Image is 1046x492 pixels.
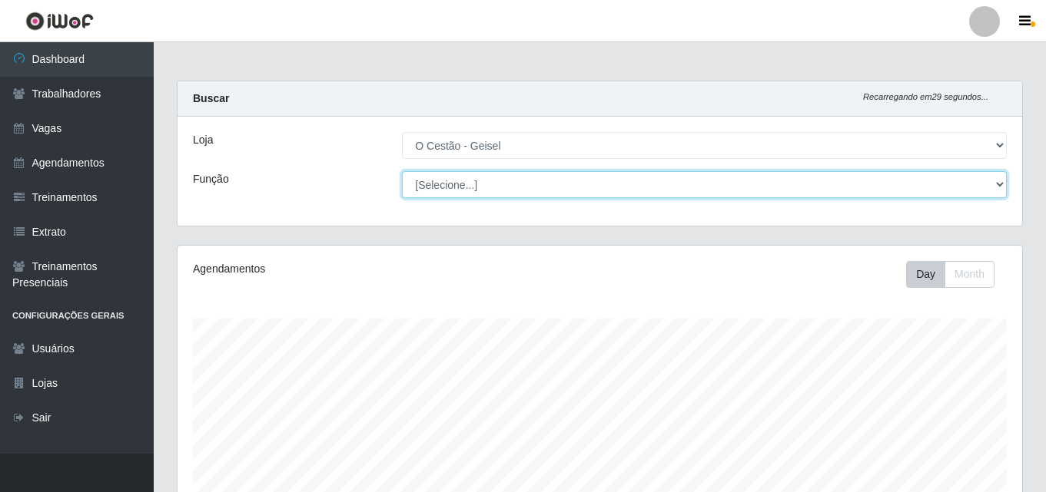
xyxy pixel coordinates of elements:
[193,132,213,148] label: Loja
[193,261,519,277] div: Agendamentos
[193,171,229,187] label: Função
[906,261,995,288] div: First group
[863,92,988,101] i: Recarregando em 29 segundos...
[193,92,229,104] strong: Buscar
[25,12,94,31] img: CoreUI Logo
[945,261,995,288] button: Month
[906,261,1007,288] div: Toolbar with button groups
[906,261,945,288] button: Day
